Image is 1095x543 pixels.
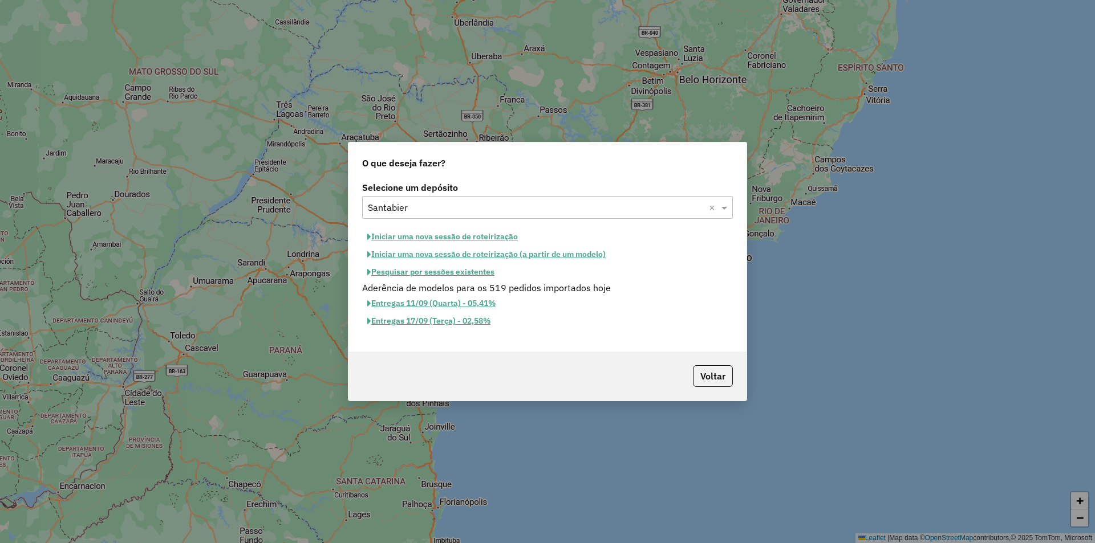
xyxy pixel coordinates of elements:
button: Iniciar uma nova sessão de roteirização (a partir de um modelo) [362,246,611,263]
button: Pesquisar por sessões existentes [362,263,500,281]
label: Selecione um depósito [362,181,733,194]
button: Entregas 11/09 (Quarta) - 05,41% [362,295,501,312]
button: Entregas 17/09 (Terça) - 02,58% [362,312,496,330]
button: Iniciar uma nova sessão de roteirização [362,228,523,246]
button: Voltar [693,365,733,387]
div: Aderência de modelos para os 519 pedidos importados hoje [355,281,740,295]
span: Clear all [709,201,719,214]
span: O que deseja fazer? [362,156,445,170]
